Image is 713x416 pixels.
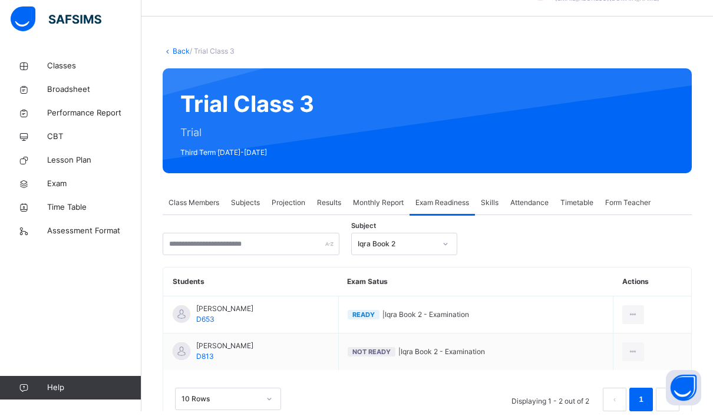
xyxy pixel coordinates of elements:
[47,206,141,218] span: Time Table
[348,351,604,362] span: | Iqra Book 2 - Examination
[11,11,101,36] img: safsims
[164,272,339,301] th: Students
[629,392,653,416] li: 1
[196,356,214,365] span: D813
[181,398,259,409] div: 10 Rows
[603,392,626,416] button: prev page
[603,392,626,416] li: 上一页
[317,202,341,213] span: Results
[351,226,376,236] span: Subject
[560,202,593,213] span: Timetable
[47,230,141,242] span: Assessment Format
[666,375,701,410] button: Open asap
[510,202,549,213] span: Attendance
[47,159,141,171] span: Lesson Plan
[656,392,679,416] li: 下一页
[173,51,190,60] a: Back
[348,314,604,325] span: | Iqra Book 2 - Examination
[47,387,141,398] span: Help
[358,243,435,254] div: Iqra Book 2
[47,183,141,194] span: Exam
[196,319,214,328] span: D653
[47,65,141,77] span: Classes
[613,272,692,301] th: Actions
[352,352,391,361] span: Not Ready
[481,202,499,213] span: Skills
[352,315,375,323] span: Ready
[47,88,141,100] span: Broadsheet
[180,152,314,163] span: Third Term [DATE]-[DATE]
[605,202,651,213] span: Form Teacher
[47,112,141,124] span: Performance Report
[190,51,235,60] span: / Trial Class 3
[635,397,646,412] a: 1
[196,345,253,356] span: [PERSON_NAME]
[47,136,141,147] span: CBT
[353,202,404,213] span: Monthly Report
[272,202,305,213] span: Projection
[169,202,219,213] span: Class Members
[196,308,253,319] span: [PERSON_NAME]
[656,392,679,416] button: next page
[231,202,260,213] span: Subjects
[338,272,613,301] th: Exam Satus
[415,202,469,213] span: Exam Readiness
[503,392,598,416] li: Displaying 1 - 2 out of 2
